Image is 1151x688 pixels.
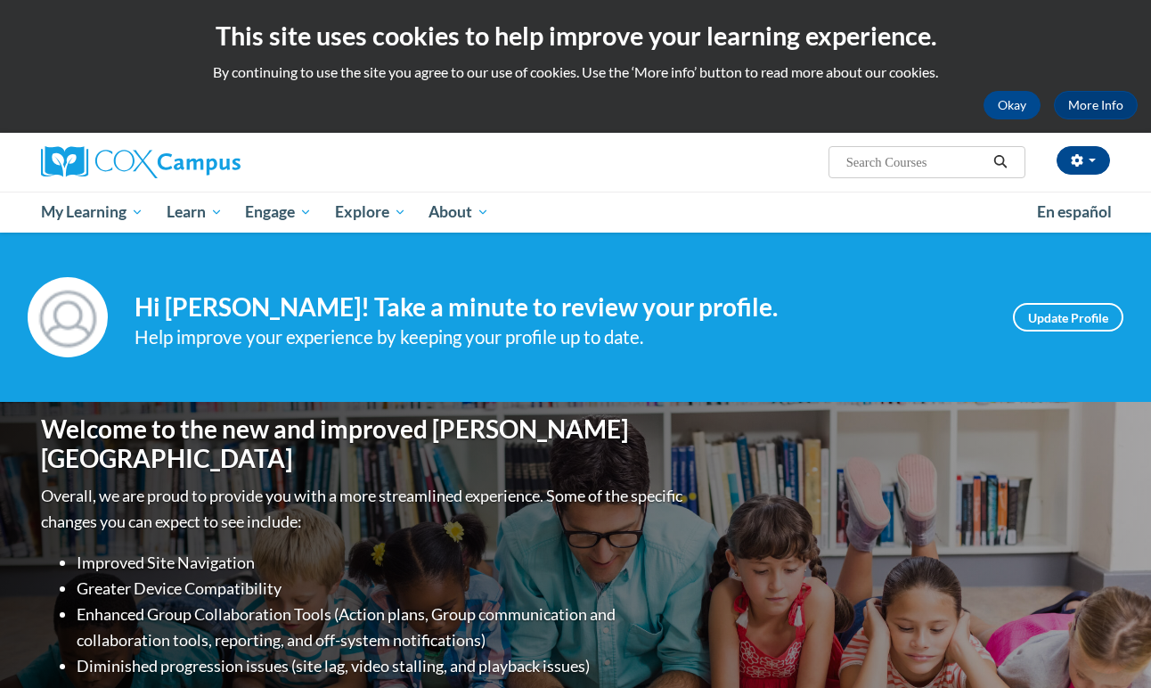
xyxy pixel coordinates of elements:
[135,323,986,352] div: Help improve your experience by keeping your profile up to date.
[14,192,1137,233] div: Main menu
[41,483,687,535] p: Overall, we are proud to provide you with a more streamlined experience. Some of the specific cha...
[245,201,312,223] span: Engage
[987,152,1014,173] button: Search
[845,152,987,173] input: Search Courses
[429,201,489,223] span: About
[135,292,986,323] h4: Hi [PERSON_NAME]! Take a minute to review your profile.
[13,18,1138,53] h2: This site uses cookies to help improve your learning experience.
[1025,193,1123,231] a: En español
[233,192,323,233] a: Engage
[41,146,241,178] img: Cox Campus
[28,277,108,357] img: Profile Image
[1013,303,1123,332] a: Update Profile
[1080,617,1137,674] iframe: Button to launch messaging window
[984,91,1041,119] button: Okay
[77,550,687,576] li: Improved Site Navigation
[323,192,418,233] a: Explore
[1037,202,1112,221] span: En español
[77,602,687,653] li: Enhanced Group Collaboration Tools (Action plans, Group communication and collaboration tools, re...
[13,62,1138,82] p: By continuing to use the site you agree to our use of cookies. Use the ‘More info’ button to read...
[41,414,687,474] h1: Welcome to the new and improved [PERSON_NAME][GEOGRAPHIC_DATA]
[335,201,406,223] span: Explore
[77,576,687,602] li: Greater Device Compatibility
[77,653,687,679] li: Diminished progression issues (site lag, video stalling, and playback issues)
[1057,146,1110,175] button: Account Settings
[41,201,143,223] span: My Learning
[29,192,155,233] a: My Learning
[167,201,223,223] span: Learn
[1054,91,1138,119] a: More Info
[418,192,502,233] a: About
[155,192,234,233] a: Learn
[41,146,380,178] a: Cox Campus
